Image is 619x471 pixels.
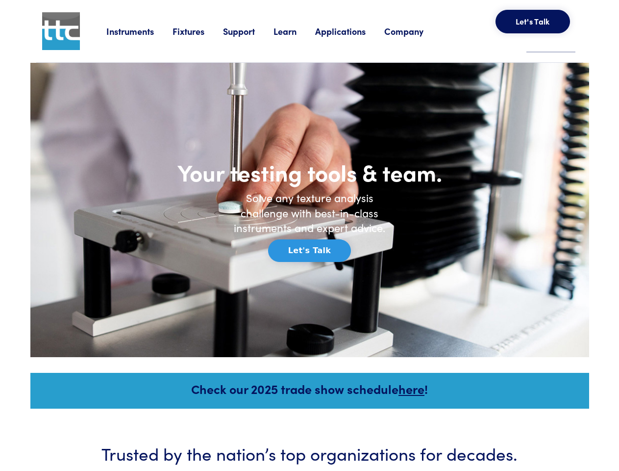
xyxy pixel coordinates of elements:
h3: Trusted by the nation’s top organizations for decades. [60,441,560,465]
a: Learn [273,25,315,37]
h1: Your testing tools & team. [143,158,476,186]
h5: Check our 2025 trade show schedule ! [44,380,576,397]
a: Company [384,25,442,37]
img: ttc_logo_1x1_v1.0.png [42,12,80,50]
a: Fixtures [173,25,223,37]
button: Let's Talk [268,239,351,262]
h6: Solve any texture analysis challenge with best-in-class instruments and expert advice. [226,190,393,235]
a: Applications [315,25,384,37]
a: here [398,380,424,397]
a: Support [223,25,273,37]
button: Let's Talk [495,10,570,33]
a: Instruments [106,25,173,37]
